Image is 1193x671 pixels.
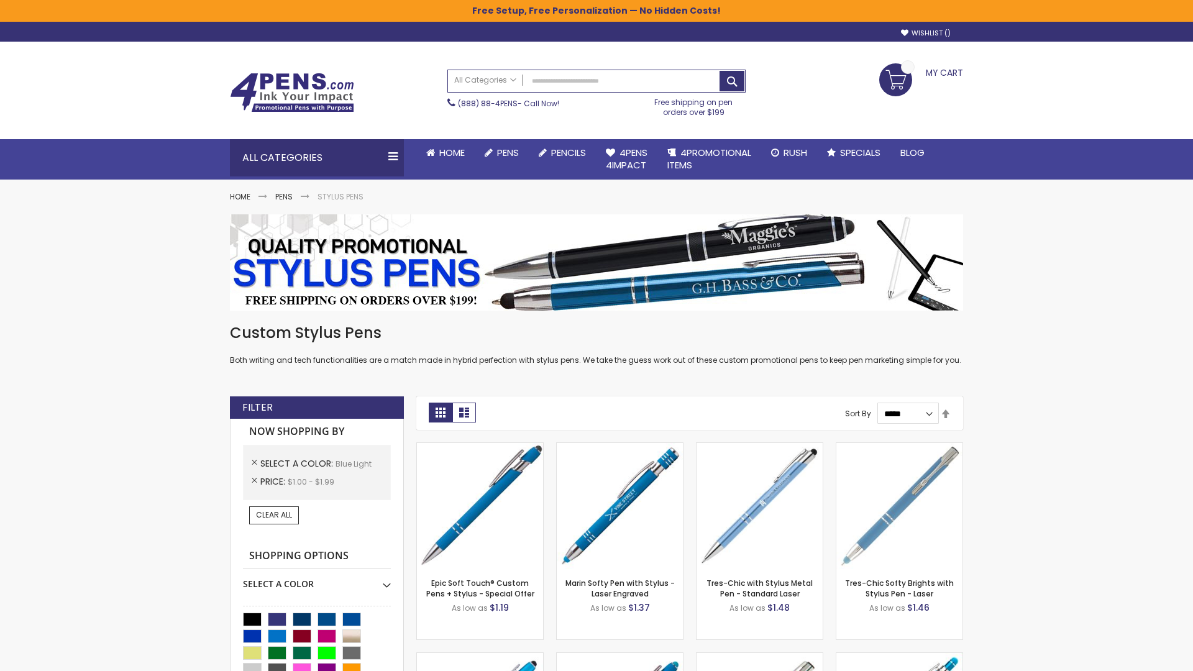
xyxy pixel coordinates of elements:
span: All Categories [454,75,516,85]
a: Pens [275,191,293,202]
span: 4Pens 4impact [606,146,647,171]
img: 4P-MS8B-Blue - Light [417,443,543,569]
span: As low as [452,603,488,613]
h1: Custom Stylus Pens [230,323,963,343]
a: Home [230,191,250,202]
a: 4Pens4impact [596,139,657,180]
span: Clear All [256,509,292,520]
div: Both writing and tech functionalities are a match made in hybrid perfection with stylus pens. We ... [230,323,963,366]
a: Home [416,139,475,167]
div: Free shipping on pen orders over $199 [642,93,746,117]
span: Select A Color [260,457,336,470]
strong: Grid [429,403,452,422]
strong: Now Shopping by [243,419,391,445]
a: (888) 88-4PENS [458,98,518,109]
span: Price [260,475,288,488]
img: Marin Softy Pen with Stylus - Laser Engraved-Blue - Light [557,443,683,569]
label: Sort By [845,408,871,419]
span: $1.00 - $1.99 [288,477,334,487]
a: Pencils [529,139,596,167]
span: Specials [840,146,880,159]
a: Tres-Chic with Stylus Metal Pen - Standard Laser-Blue - Light [697,442,823,453]
a: Clear All [249,506,299,524]
a: Marin Softy Pen with Stylus - Laser Engraved-Blue - Light [557,442,683,453]
strong: Filter [242,401,273,414]
span: Home [439,146,465,159]
img: 4Pens Custom Pens and Promotional Products [230,73,354,112]
img: Tres-Chic Softy Brights with Stylus Pen - Laser-Blue - Light [836,443,962,569]
span: Pens [497,146,519,159]
a: Rush [761,139,817,167]
a: Blog [890,139,935,167]
span: $1.48 [767,601,790,614]
span: $1.46 [907,601,930,614]
img: Stylus Pens [230,214,963,311]
a: Marin Softy Pen with Stylus - Laser Engraved [565,578,675,598]
a: Pens [475,139,529,167]
a: Specials [817,139,890,167]
span: As low as [590,603,626,613]
span: As low as [869,603,905,613]
div: All Categories [230,139,404,176]
a: Tres-Chic Touch Pen - Standard Laser-Blue - Light [697,652,823,663]
a: Ellipse Stylus Pen - Standard Laser-Blue - Light [417,652,543,663]
span: 4PROMOTIONAL ITEMS [667,146,751,171]
a: 4PROMOTIONALITEMS [657,139,761,180]
a: Wishlist [901,29,951,38]
a: All Categories [448,70,523,91]
span: Blue Light [336,459,372,469]
span: $1.19 [490,601,509,614]
a: Epic Soft Touch® Custom Pens + Stylus - Special Offer [426,578,534,598]
a: Tres-Chic with Stylus Metal Pen - Standard Laser [706,578,813,598]
span: Pencils [551,146,586,159]
a: Tres-Chic Softy Brights with Stylus Pen - Laser-Blue - Light [836,442,962,453]
span: As low as [729,603,766,613]
span: Blog [900,146,925,159]
a: Ellipse Softy Brights with Stylus Pen - Laser-Blue - Light [557,652,683,663]
span: - Call Now! [458,98,559,109]
div: Select A Color [243,569,391,590]
span: $1.37 [628,601,650,614]
a: Tres-Chic Softy Brights with Stylus Pen - Laser [845,578,954,598]
a: 4P-MS8B-Blue - Light [417,442,543,453]
a: Phoenix Softy Brights with Stylus Pen - Laser-Blue - Light [836,652,962,663]
img: Tres-Chic with Stylus Metal Pen - Standard Laser-Blue - Light [697,443,823,569]
strong: Shopping Options [243,543,391,570]
strong: Stylus Pens [318,191,363,202]
span: Rush [784,146,807,159]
